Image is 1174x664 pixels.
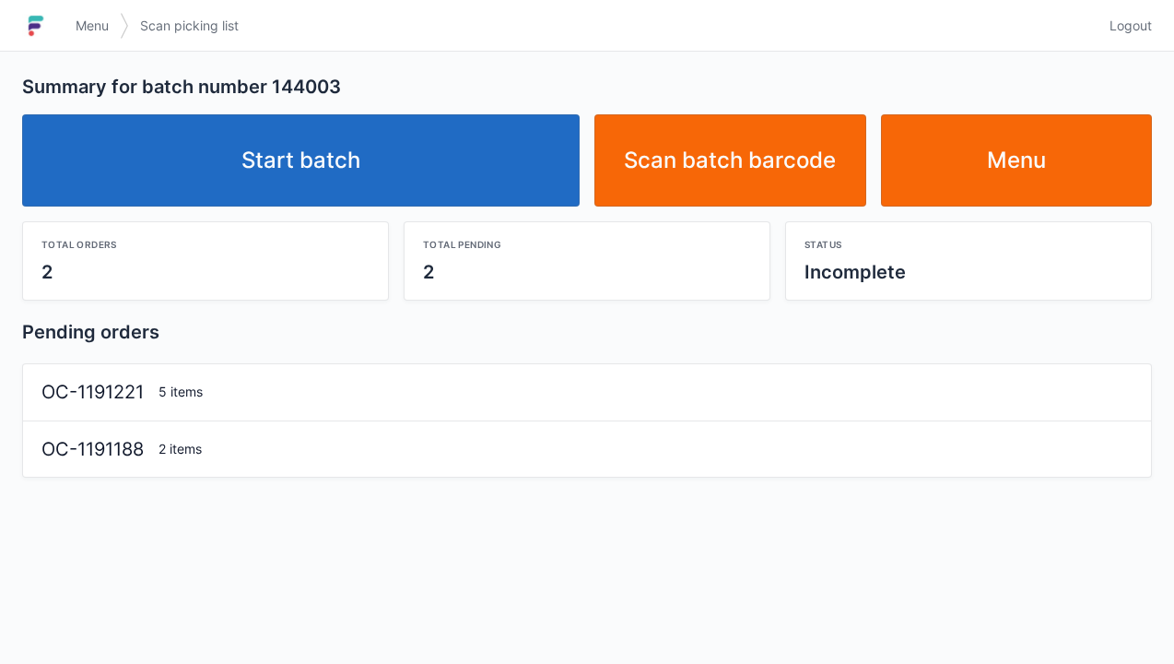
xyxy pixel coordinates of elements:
span: Logout [1109,17,1152,35]
a: Scan picking list [129,9,250,42]
span: Scan picking list [140,17,239,35]
a: Logout [1098,9,1152,42]
div: Incomplete [804,259,1133,285]
img: svg> [120,4,129,48]
div: Status [804,237,1133,252]
div: 2 [41,259,370,285]
h2: Summary for batch number 144003 [22,74,1152,100]
div: 2 [423,259,751,285]
a: Start batch [22,114,580,207]
div: 5 items [151,383,1140,401]
a: Scan batch barcode [594,114,866,207]
h2: Pending orders [22,319,1152,345]
span: Menu [76,17,109,35]
div: Total orders [41,237,370,252]
a: Menu [881,114,1153,207]
div: OC-1191188 [34,436,151,463]
a: Menu [65,9,120,42]
img: logo-small.jpg [22,11,50,41]
div: Total pending [423,237,751,252]
div: OC-1191221 [34,379,151,406]
div: 2 items [151,440,1140,458]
